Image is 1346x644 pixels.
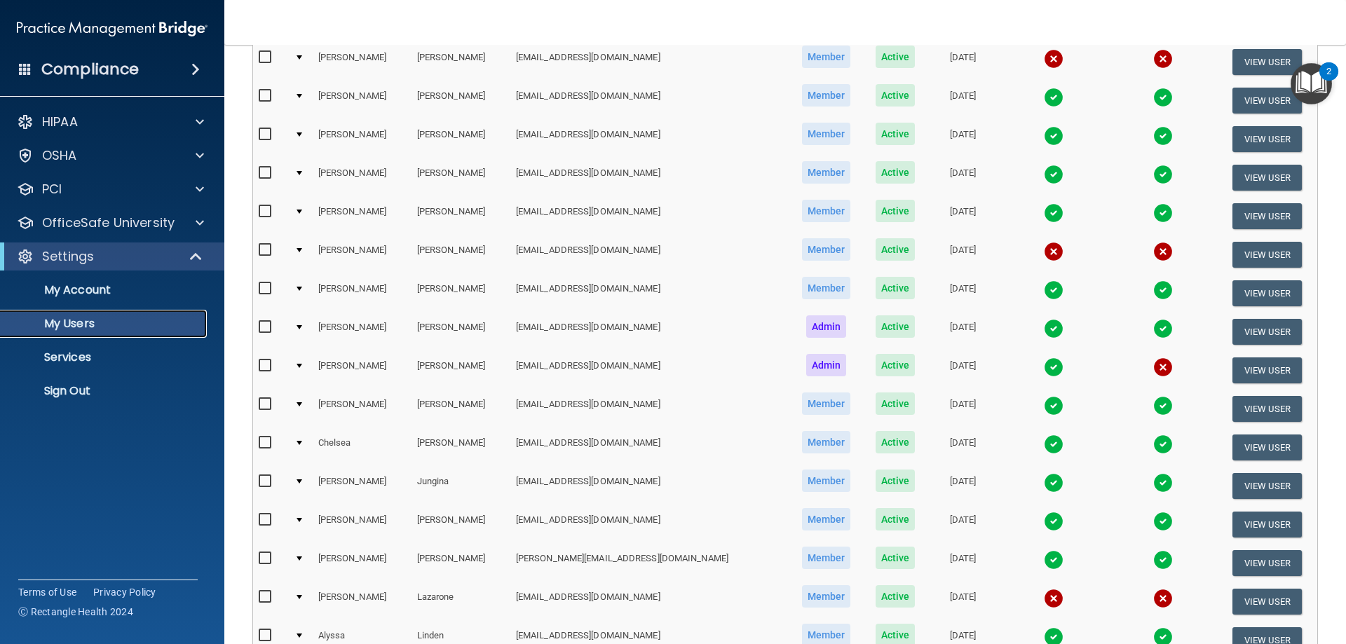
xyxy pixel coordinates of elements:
img: tick.e7d51cea.svg [1153,473,1173,493]
td: [PERSON_NAME] [412,390,510,428]
td: [EMAIL_ADDRESS][DOMAIN_NAME] [510,390,789,428]
td: [DATE] [927,158,998,197]
h4: Compliance [41,60,139,79]
span: Ⓒ Rectangle Health 2024 [18,605,133,619]
span: Active [876,123,916,145]
td: [EMAIL_ADDRESS][DOMAIN_NAME] [510,428,789,467]
span: Admin [806,315,847,338]
img: tick.e7d51cea.svg [1044,550,1063,570]
td: [PERSON_NAME] [412,313,510,351]
button: View User [1232,473,1302,499]
span: Active [876,470,916,492]
span: Active [876,431,916,453]
button: View User [1232,126,1302,152]
span: Active [876,547,916,569]
iframe: Drift Widget Chat Controller [1103,544,1329,601]
td: [PERSON_NAME] [313,120,412,158]
td: [DATE] [927,120,998,158]
img: tick.e7d51cea.svg [1044,512,1063,531]
button: View User [1232,280,1302,306]
td: [PERSON_NAME] [412,81,510,120]
img: cross.ca9f0e7f.svg [1044,242,1063,261]
a: PCI [17,181,204,198]
td: [PERSON_NAME] [313,43,412,81]
span: Admin [806,354,847,376]
img: tick.e7d51cea.svg [1153,512,1173,531]
td: [PERSON_NAME] [313,582,412,621]
td: [EMAIL_ADDRESS][DOMAIN_NAME] [510,81,789,120]
td: [DATE] [927,313,998,351]
span: Active [876,84,916,107]
img: cross.ca9f0e7f.svg [1153,357,1173,377]
button: View User [1232,357,1302,383]
td: [PERSON_NAME] [412,428,510,467]
span: Member [802,508,851,530]
p: Settings [42,248,94,265]
td: [PERSON_NAME] [412,505,510,544]
img: cross.ca9f0e7f.svg [1044,589,1063,608]
p: My Account [9,283,200,297]
td: [DATE] [927,197,998,235]
td: [PERSON_NAME][EMAIL_ADDRESS][DOMAIN_NAME] [510,544,789,582]
p: PCI [42,181,62,198]
td: [PERSON_NAME] [313,505,412,544]
span: Member [802,431,851,453]
td: [PERSON_NAME] [412,351,510,390]
img: tick.e7d51cea.svg [1044,319,1063,338]
div: 2 [1326,71,1331,90]
td: [EMAIL_ADDRESS][DOMAIN_NAME] [510,313,789,351]
td: [PERSON_NAME] [313,274,412,313]
img: tick.e7d51cea.svg [1044,126,1063,146]
span: Active [876,508,916,530]
span: Member [802,238,851,261]
td: [DATE] [927,81,998,120]
img: tick.e7d51cea.svg [1044,165,1063,184]
img: tick.e7d51cea.svg [1153,280,1173,300]
td: [PERSON_NAME] [313,467,412,505]
td: [EMAIL_ADDRESS][DOMAIN_NAME] [510,235,789,274]
td: [EMAIL_ADDRESS][DOMAIN_NAME] [510,274,789,313]
img: tick.e7d51cea.svg [1044,473,1063,493]
span: Active [876,200,916,222]
span: Active [876,277,916,299]
td: [EMAIL_ADDRESS][DOMAIN_NAME] [510,43,789,81]
span: Member [802,123,851,145]
span: Member [802,46,851,68]
span: Active [876,238,916,261]
td: [DATE] [927,390,998,428]
img: tick.e7d51cea.svg [1044,88,1063,107]
p: My Users [9,317,200,331]
button: View User [1232,88,1302,114]
img: tick.e7d51cea.svg [1153,434,1173,454]
img: PMB logo [17,15,208,43]
td: [DATE] [927,235,998,274]
td: [PERSON_NAME] [412,544,510,582]
span: Active [876,46,916,68]
td: [PERSON_NAME] [313,390,412,428]
button: View User [1232,589,1302,615]
td: [PERSON_NAME] [313,544,412,582]
td: [PERSON_NAME] [313,351,412,390]
button: View User [1232,242,1302,268]
img: cross.ca9f0e7f.svg [1044,49,1063,69]
td: [DATE] [927,505,998,544]
td: [DATE] [927,274,998,313]
span: Member [802,200,851,222]
button: View User [1232,203,1302,229]
td: [PERSON_NAME] [412,43,510,81]
img: tick.e7d51cea.svg [1044,357,1063,377]
img: cross.ca9f0e7f.svg [1153,242,1173,261]
td: [EMAIL_ADDRESS][DOMAIN_NAME] [510,467,789,505]
td: [DATE] [927,351,998,390]
span: Active [876,354,916,376]
a: Privacy Policy [93,585,156,599]
td: [PERSON_NAME] [412,274,510,313]
td: [DATE] [927,582,998,621]
img: tick.e7d51cea.svg [1044,280,1063,300]
img: tick.e7d51cea.svg [1044,434,1063,454]
td: [EMAIL_ADDRESS][DOMAIN_NAME] [510,197,789,235]
p: Sign Out [9,384,200,398]
p: Services [9,350,200,364]
a: Settings [17,248,203,265]
a: Terms of Use [18,585,76,599]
